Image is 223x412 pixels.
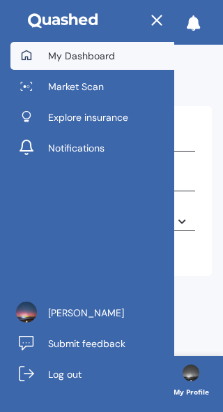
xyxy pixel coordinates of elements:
[183,365,199,381] img: Profile
[16,302,37,323] img: ACg8ocJyMiHR8PVWOt32UnigBo8vvxmctjglp_SGaB134tHDQbL417s=s96-c
[10,330,174,358] a: Submit feedback
[48,306,124,320] span: [PERSON_NAME]
[48,110,128,124] span: Explore insurance
[48,141,105,155] span: Notifications
[164,356,217,406] a: ProfileMy Profile
[48,337,125,351] span: Submit feedback
[48,80,104,94] span: Market Scan
[10,42,174,70] a: My Dashboard
[10,134,174,162] a: Notifications
[10,73,174,101] a: Market Scan
[10,299,174,327] a: [PERSON_NAME]
[48,367,82,381] span: Log out
[48,49,115,63] span: My Dashboard
[174,385,209,399] div: My Profile
[10,360,174,388] a: Log out
[10,103,174,131] a: Explore insurance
